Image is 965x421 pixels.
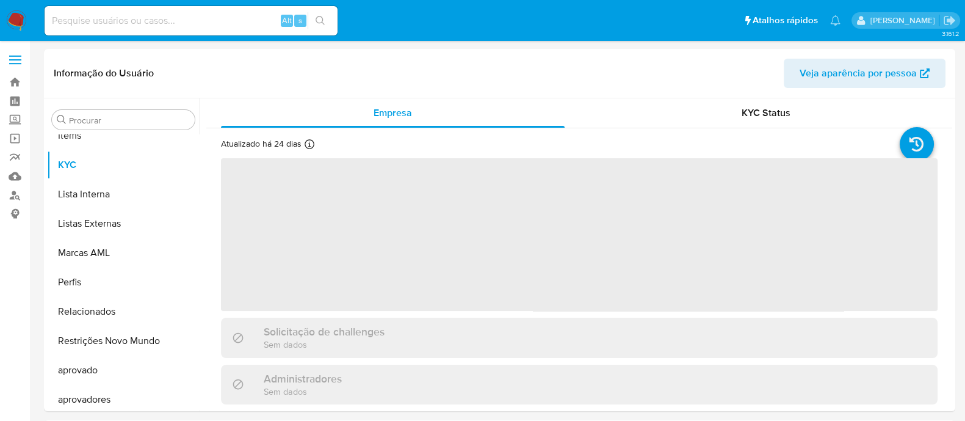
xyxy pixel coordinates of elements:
[221,365,938,405] div: AdministradoresSem dados
[784,59,945,88] button: Veja aparência por pessoa
[800,59,917,88] span: Veja aparência por pessoa
[47,326,200,356] button: Restrições Novo Mundo
[282,15,292,26] span: Alt
[221,158,938,311] span: ‌
[943,14,956,27] a: Sair
[47,297,200,326] button: Relacionados
[45,13,338,29] input: Pesquise usuários ou casos...
[47,268,200,297] button: Perfis
[753,14,818,27] span: Atalhos rápidos
[308,12,333,29] button: search-icon
[57,115,67,125] button: Procurar
[47,356,200,385] button: aprovado
[47,385,200,414] button: aprovadores
[221,318,938,357] div: Solicitação de challengesSem dados
[47,209,200,238] button: Listas Externas
[221,138,302,150] p: Atualizado há 24 dias
[264,372,342,386] h3: Administradores
[47,180,200,209] button: Lista Interna
[830,15,840,26] a: Notificações
[47,121,200,150] button: Items
[870,15,939,26] p: laisa.felismino@mercadolivre.com
[374,106,412,120] span: Empresa
[54,67,154,79] h1: Informação do Usuário
[264,325,385,339] h3: Solicitação de challenges
[742,106,790,120] span: KYC Status
[47,150,200,180] button: KYC
[264,386,342,397] p: Sem dados
[69,115,190,126] input: Procurar
[47,238,200,268] button: Marcas AML
[298,15,302,26] span: s
[264,339,385,350] p: Sem dados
